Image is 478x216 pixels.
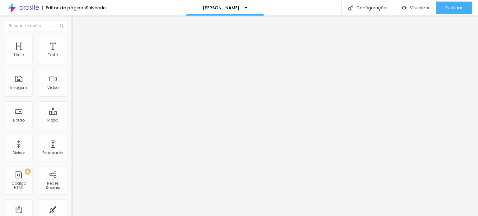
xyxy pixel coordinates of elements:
span: Publicar [445,5,462,10]
img: view-1.svg [401,5,407,11]
div: Divisor [12,151,25,155]
div: Mapa [47,118,59,122]
div: Imagem [10,85,27,90]
div: Editor de páginas [42,6,86,10]
div: Redes Sociais [40,181,65,190]
div: Vídeo [47,85,59,90]
button: Publicar [436,2,472,14]
div: Título [13,53,24,57]
input: Buscar elemento [5,20,67,31]
img: Icone [60,24,63,28]
div: Botão [13,118,25,122]
div: Código HTML [6,181,31,190]
div: Texto [48,53,58,57]
span: Visualizar [410,5,430,10]
button: Visualizar [395,2,436,14]
iframe: Editor [72,16,478,216]
p: [PERSON_NAME] [203,6,240,10]
img: Icone [348,5,353,11]
div: Espaçador [42,151,63,155]
div: Salvando... [86,6,109,10]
